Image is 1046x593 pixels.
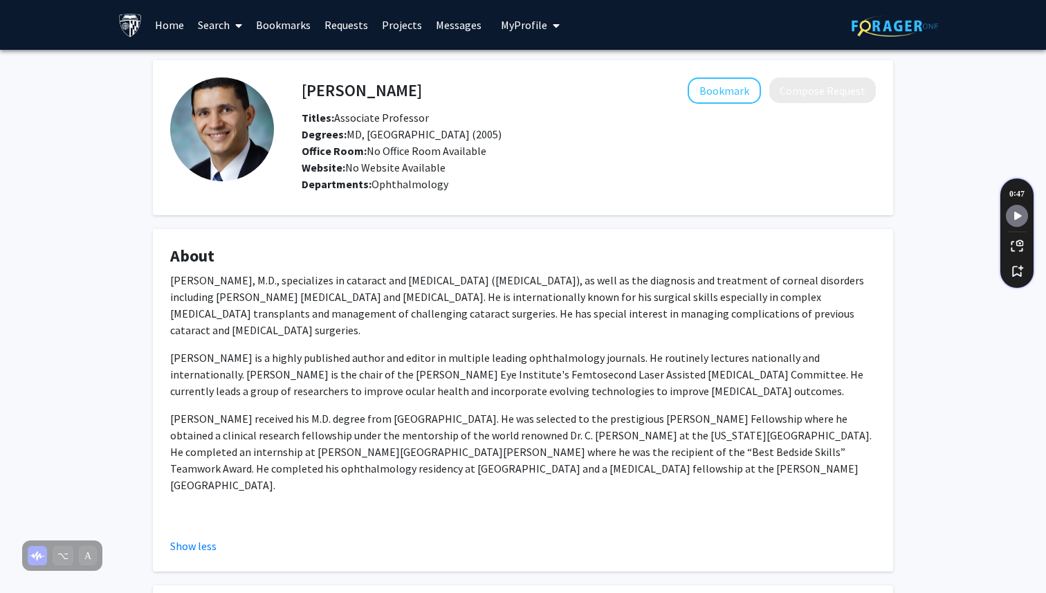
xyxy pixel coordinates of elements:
a: Search [191,1,249,49]
span: No Office Room Available [302,144,486,158]
span: My Profile [501,18,547,32]
a: Requests [318,1,375,49]
p: [PERSON_NAME] is a highly published author and editor in multiple leading ophthalmology journals.... [170,349,876,399]
span: Ophthalmology [371,177,448,191]
b: Titles: [302,111,334,125]
button: Add Yassine Daoud to Bookmarks [688,77,761,104]
button: Compose Request to Yassine Daoud [769,77,876,103]
p: [PERSON_NAME] received his M.D. degree from [GEOGRAPHIC_DATA]. He was selected to the prestigious... [170,410,876,493]
span: Associate Professor [302,111,429,125]
button: Show less [170,538,217,554]
span: No Website Available [302,161,446,174]
img: ForagerOne Logo [852,15,938,37]
img: Johns Hopkins University Logo [118,13,143,37]
b: Office Room: [302,144,367,158]
p: [PERSON_NAME], M.D., specializes in cataract and [MEDICAL_DATA] ([MEDICAL_DATA]), as well as the ... [170,272,876,338]
a: Home [148,1,191,49]
h4: About [170,246,876,266]
a: Bookmarks [249,1,318,49]
b: Departments: [302,177,371,191]
a: Messages [429,1,488,49]
img: Profile Picture [170,77,274,181]
b: Website: [302,161,345,174]
h4: [PERSON_NAME] [302,77,422,103]
b: Degrees: [302,127,347,141]
a: Projects [375,1,429,49]
span: MD, [GEOGRAPHIC_DATA] (2005) [302,127,502,141]
iframe: Chat [10,531,59,583]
